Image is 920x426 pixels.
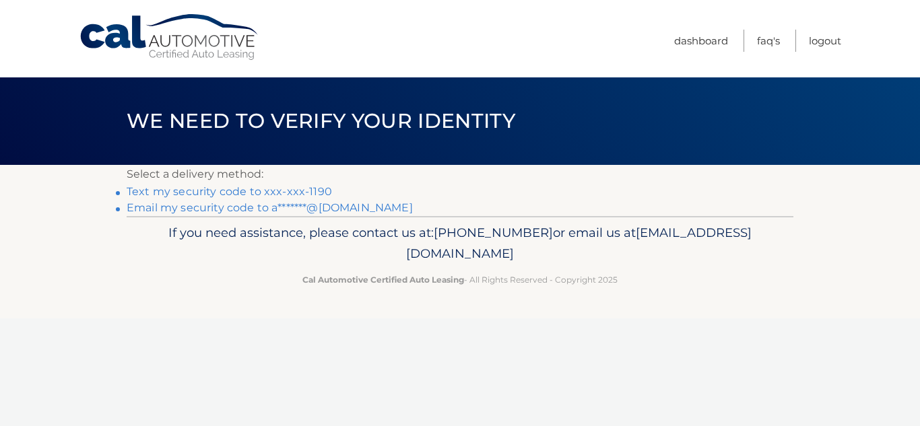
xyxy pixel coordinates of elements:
a: FAQ's [757,30,780,52]
a: Logout [809,30,841,52]
a: Dashboard [674,30,728,52]
a: Text my security code to xxx-xxx-1190 [127,185,332,198]
strong: Cal Automotive Certified Auto Leasing [302,275,464,285]
a: Email my security code to a*******@[DOMAIN_NAME] [127,201,413,214]
span: [PHONE_NUMBER] [434,225,553,240]
p: If you need assistance, please contact us at: or email us at [135,222,785,265]
span: We need to verify your identity [127,108,515,133]
a: Cal Automotive [79,13,261,61]
p: - All Rights Reserved - Copyright 2025 [135,273,785,287]
p: Select a delivery method: [127,165,793,184]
